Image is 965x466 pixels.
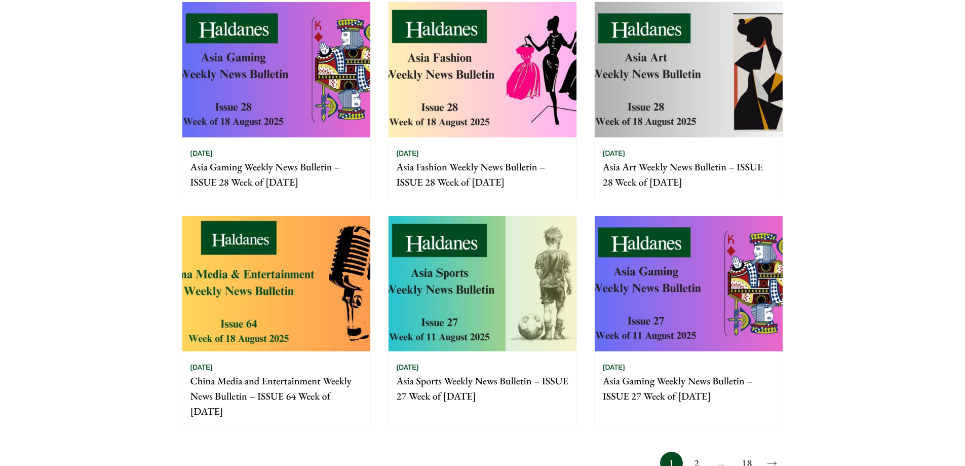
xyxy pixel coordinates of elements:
[603,159,775,190] p: Asia Art Weekly News Bulletin – ISSUE 28 Week of [DATE]
[397,363,419,372] time: [DATE]
[603,149,625,158] time: [DATE]
[397,149,419,158] time: [DATE]
[182,216,371,427] a: [DATE] China Media and Entertainment Weekly News Bulletin – ISSUE 64 Week of [DATE]
[594,2,783,198] a: [DATE] Asia Art Weekly News Bulletin – ISSUE 28 Week of [DATE]
[190,373,362,419] p: China Media and Entertainment Weekly News Bulletin – ISSUE 64 Week of [DATE]
[388,216,577,427] a: [DATE] Asia Sports Weekly News Bulletin – ISSUE 27 Week of [DATE]
[388,2,577,198] a: [DATE] Asia Fashion Weekly News Bulletin – ISSUE 28 Week of [DATE]
[397,159,568,190] p: Asia Fashion Weekly News Bulletin – ISSUE 28 Week of [DATE]
[603,373,775,404] p: Asia Gaming Weekly News Bulletin – ISSUE 27 Week of [DATE]
[190,363,213,372] time: [DATE]
[603,363,625,372] time: [DATE]
[182,2,371,198] a: [DATE] Asia Gaming Weekly News Bulletin – ISSUE 28 Week of [DATE]
[594,216,783,427] a: [DATE] Asia Gaming Weekly News Bulletin – ISSUE 27 Week of [DATE]
[190,149,213,158] time: [DATE]
[397,373,568,404] p: Asia Sports Weekly News Bulletin – ISSUE 27 Week of [DATE]
[190,159,362,190] p: Asia Gaming Weekly News Bulletin – ISSUE 28 Week of [DATE]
